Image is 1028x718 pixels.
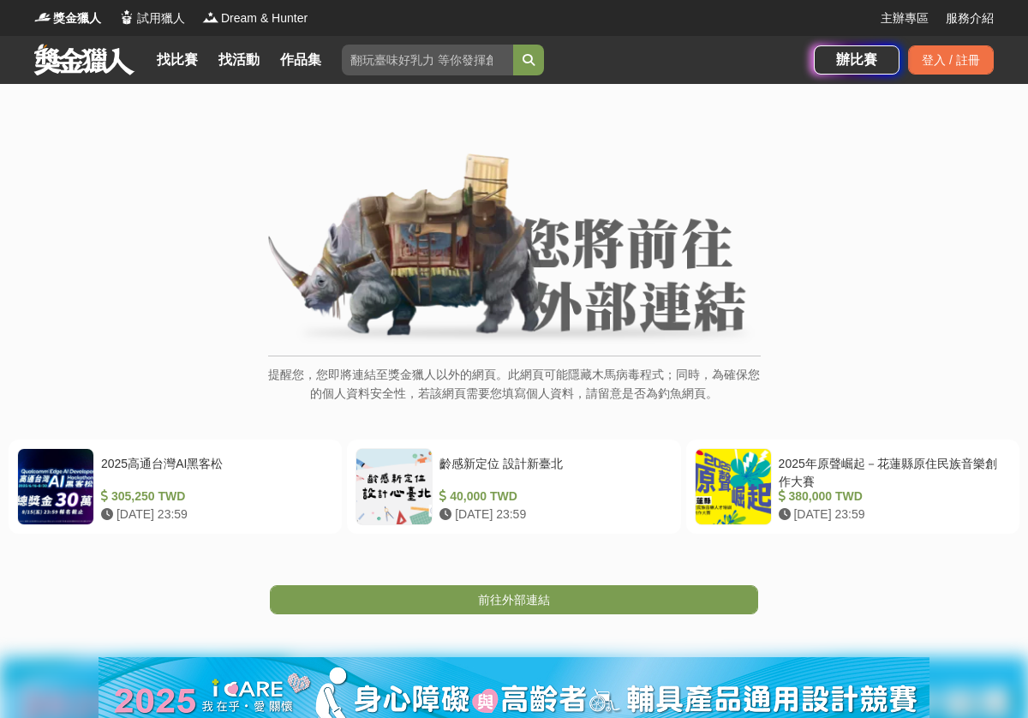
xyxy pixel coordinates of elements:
[270,585,758,614] a: 前往外部連結
[101,455,326,488] div: 2025高通台灣AI黑客松
[118,9,135,26] img: Logo
[439,488,665,506] div: 40,000 TWD
[9,440,342,534] a: 2025高通台灣AI黑客松 305,250 TWD [DATE] 23:59
[118,9,185,27] a: Logo試用獵人
[221,9,308,27] span: Dream & Hunter
[137,9,185,27] span: 試用獵人
[212,48,266,72] a: 找活動
[342,45,513,75] input: 翻玩臺味好乳力 等你發揮創意！
[686,440,1019,534] a: 2025年原聲崛起－花蓮縣原住民族音樂創作大賽 380,000 TWD [DATE] 23:59
[779,455,1004,488] div: 2025年原聲崛起－花蓮縣原住民族音樂創作大賽
[779,506,1004,524] div: [DATE] 23:59
[202,9,308,27] a: LogoDream & Hunter
[814,45,899,75] a: 辦比賽
[779,488,1004,506] div: 380,000 TWD
[101,488,326,506] div: 305,250 TWD
[268,153,761,347] img: External Link Banner
[268,365,761,421] p: 提醒您，您即將連結至獎金獵人以外的網頁。此網頁可能隱藏木馬病毒程式；同時，為確保您的個人資料安全性，若該網頁需要您填寫個人資料，請留意是否為釣魚網頁。
[908,45,994,75] div: 登入 / 註冊
[946,9,994,27] a: 服務介紹
[150,48,205,72] a: 找比賽
[34,9,51,26] img: Logo
[101,506,326,524] div: [DATE] 23:59
[439,455,665,488] div: 齡感新定位 設計新臺北
[202,9,219,26] img: Logo
[347,440,680,534] a: 齡感新定位 設計新臺北 40,000 TWD [DATE] 23:59
[53,9,101,27] span: 獎金獵人
[34,9,101,27] a: Logo獎金獵人
[273,48,328,72] a: 作品集
[478,593,550,607] span: 前往外部連結
[881,9,929,27] a: 主辦專區
[439,506,665,524] div: [DATE] 23:59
